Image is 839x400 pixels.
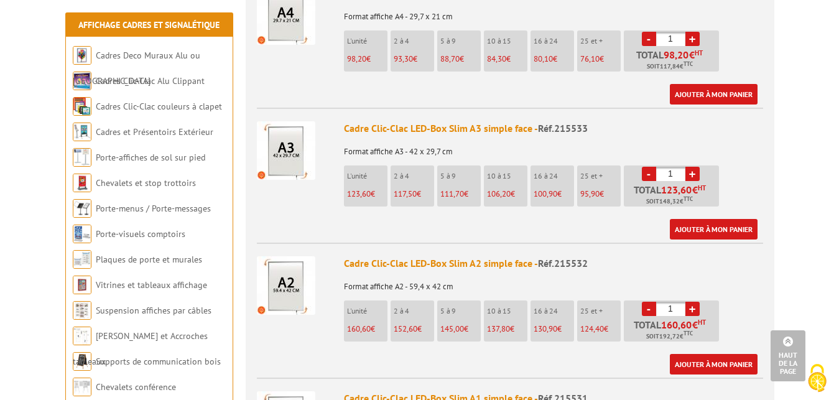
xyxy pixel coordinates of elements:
[440,190,481,198] p: €
[685,167,700,181] a: +
[580,172,621,180] p: 25 et +
[347,190,387,198] p: €
[96,126,213,137] a: Cadres et Présentoirs Extérieur
[394,172,434,180] p: 2 à 4
[660,62,680,72] span: 117,84
[347,172,387,180] p: L'unité
[580,55,621,63] p: €
[394,323,417,334] span: 152,60
[580,188,600,199] span: 95,90
[538,257,588,269] span: Réf.215532
[698,318,706,327] sup: HT
[394,307,434,315] p: 2 à 4
[347,307,387,315] p: L'unité
[802,363,833,394] img: Cookies (fenêtre modale)
[487,172,527,180] p: 10 à 15
[257,121,315,180] img: Cadre Clic-Clac LED-Box Slim A3 simple face
[670,219,758,240] a: Ajouter à mon panier
[96,254,202,265] a: Plaques de porte et murales
[534,53,553,64] span: 80,10
[642,167,656,181] a: -
[685,32,700,46] a: +
[580,307,621,315] p: 25 et +
[642,32,656,46] a: -
[73,148,91,167] img: Porte-affiches de sol sur pied
[534,55,574,63] p: €
[661,320,692,330] span: 160,60
[96,75,205,86] a: Cadres Clic-Clac Alu Clippant
[659,197,680,207] span: 148,32
[487,323,510,334] span: 137,80
[487,325,527,333] p: €
[440,53,460,64] span: 88,70
[538,122,588,134] span: Réf.215533
[440,55,481,63] p: €
[670,354,758,374] a: Ajouter à mon panier
[257,256,315,315] img: Cadre Clic-Clac LED-Box Slim A2 simple face
[73,123,91,141] img: Cadres et Présentoirs Extérieur
[394,55,434,63] p: €
[347,188,371,199] span: 123,60
[347,37,387,45] p: L'unité
[440,37,481,45] p: 5 à 9
[73,199,91,218] img: Porte-menus / Porte-messages
[440,188,464,199] span: 111,70
[685,302,700,316] a: +
[347,55,387,63] p: €
[344,4,763,21] p: Format affiche A4 - 29,7 x 21 cm
[692,185,698,195] span: €
[96,228,185,240] a: Porte-visuels comptoirs
[487,55,527,63] p: €
[647,62,693,72] span: Soit €
[534,188,557,199] span: 100,90
[661,185,692,195] span: 123,60
[664,50,689,60] span: 98,20
[670,84,758,105] a: Ajouter à mon panier
[534,37,574,45] p: 16 à 24
[684,195,693,202] sup: TTC
[580,323,604,334] span: 124,40
[394,53,413,64] span: 93,30
[795,358,839,400] button: Cookies (fenêtre modale)
[695,49,703,57] sup: HT
[659,332,680,342] span: 192,72
[344,274,763,291] p: Format affiche A2 - 59,4 x 42 cm
[73,174,91,192] img: Chevalets et stop trottoirs
[96,305,211,316] a: Suspension affiches par câbles
[534,190,574,198] p: €
[684,60,693,67] sup: TTC
[394,190,434,198] p: €
[96,203,211,214] a: Porte-menus / Porte-messages
[73,50,200,86] a: Cadres Deco Muraux Alu ou [GEOGRAPHIC_DATA]
[580,53,600,64] span: 76,10
[580,190,621,198] p: €
[344,256,763,271] div: Cadre Clic-Clac LED-Box Slim A2 simple face -
[96,101,222,112] a: Cadres Clic-Clac couleurs à clapet
[73,97,91,116] img: Cadres Clic-Clac couleurs à clapet
[96,279,207,291] a: Vitrines et tableaux affichage
[487,307,527,315] p: 10 à 15
[347,323,371,334] span: 160,60
[684,330,693,337] sup: TTC
[344,139,763,156] p: Format affiche A3 - 42 x 29,7 cm
[646,197,693,207] span: Soit €
[73,46,91,65] img: Cadres Deco Muraux Alu ou Bois
[534,323,557,334] span: 130,90
[689,50,695,60] span: €
[440,323,464,334] span: 145,00
[642,302,656,316] a: -
[440,172,481,180] p: 5 à 9
[347,325,387,333] p: €
[73,250,91,269] img: Plaques de porte et murales
[534,307,574,315] p: 16 à 24
[96,177,196,188] a: Chevalets et stop trottoirs
[347,53,366,64] span: 98,20
[580,37,621,45] p: 25 et +
[73,276,91,294] img: Vitrines et tableaux affichage
[440,325,481,333] p: €
[627,50,719,72] p: Total
[487,53,506,64] span: 84,30
[580,325,621,333] p: €
[698,184,706,192] sup: HT
[627,320,719,342] p: Total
